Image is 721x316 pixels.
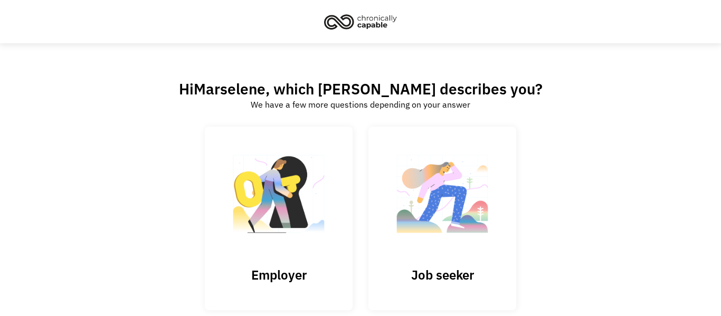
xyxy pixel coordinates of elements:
a: Job seeker [368,127,516,310]
div: We have a few more questions depending on your answer [251,98,470,111]
span: Marselene [194,79,265,99]
h2: Hi , which [PERSON_NAME] describes you? [179,80,543,98]
input: Submit [205,127,353,310]
img: Chronically Capable logo [321,10,400,33]
h3: Job seeker [390,267,495,283]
